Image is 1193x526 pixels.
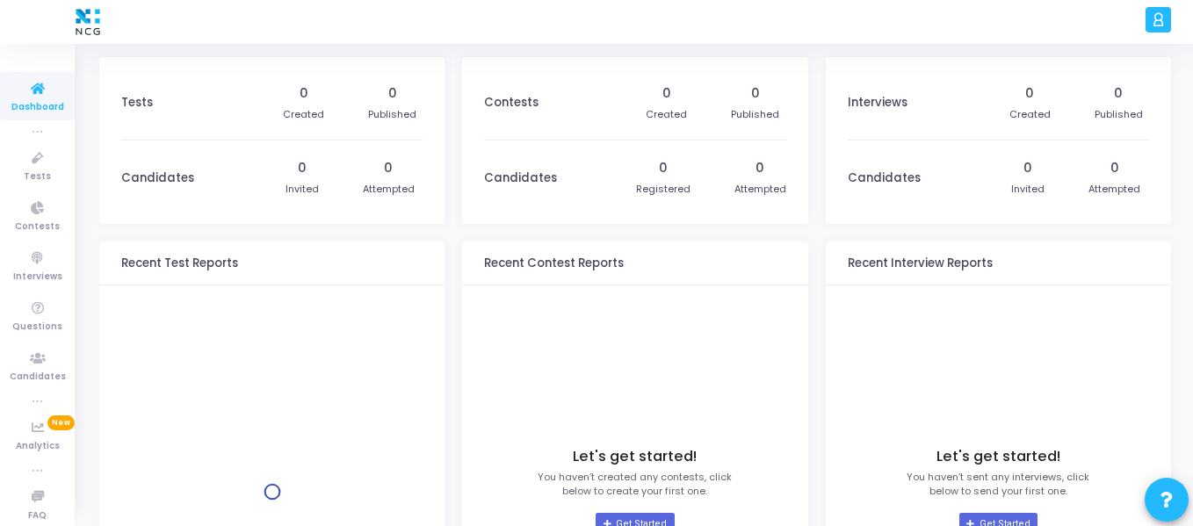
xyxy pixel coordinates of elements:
div: 0 [384,159,393,177]
span: Questions [12,320,62,335]
h4: Let's get started! [573,448,697,465]
div: Attempted [734,182,786,197]
span: Candidates [10,370,66,385]
span: Analytics [16,439,60,454]
div: 0 [298,159,307,177]
span: FAQ [28,508,47,523]
img: logo [71,4,105,40]
div: 0 [300,84,308,103]
div: Attempted [1088,182,1140,197]
div: 0 [1023,159,1032,177]
div: Published [368,107,416,122]
div: Invited [1011,182,1045,197]
h3: Candidates [484,171,557,185]
div: 0 [751,84,760,103]
h4: Let's get started! [936,448,1060,465]
div: Published [1095,107,1143,122]
h3: Tests [121,96,153,110]
div: 0 [756,159,764,177]
h3: Recent Interview Reports [848,256,993,270]
span: Interviews [13,270,62,285]
h3: Recent Contest Reports [484,256,624,270]
div: Published [731,107,779,122]
div: Created [646,107,687,122]
div: Created [1009,107,1051,122]
h3: Interviews [848,96,907,110]
span: New [47,415,75,430]
h3: Contests [484,96,539,110]
div: Created [283,107,324,122]
span: Tests [24,169,51,184]
p: You haven’t created any contests, click below to create your first one. [538,470,732,499]
h3: Recent Test Reports [121,256,238,270]
div: Invited [286,182,319,197]
h3: Candidates [121,171,194,185]
div: Registered [636,182,690,197]
div: 0 [1110,159,1119,177]
div: Attempted [363,182,415,197]
span: Contests [15,220,60,234]
h3: Candidates [848,171,921,185]
div: 0 [1114,84,1123,103]
div: 0 [662,84,671,103]
p: You haven’t sent any interviews, click below to send your first one. [907,470,1089,499]
div: 0 [388,84,397,103]
span: Dashboard [11,100,64,115]
div: 0 [659,159,668,177]
div: 0 [1025,84,1034,103]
